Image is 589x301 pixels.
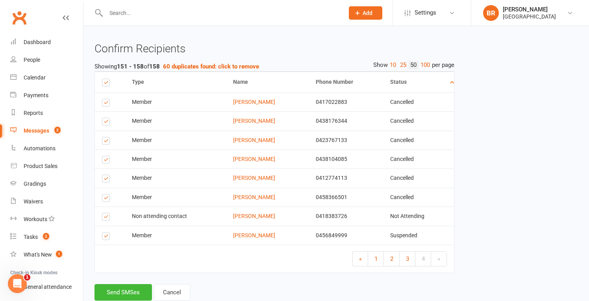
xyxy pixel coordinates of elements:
[10,87,83,104] a: Payments
[408,61,419,69] a: 50
[94,284,152,301] button: Send SMSes
[374,255,378,262] span: 1
[316,232,347,238] span: 0456849999
[24,92,48,98] div: Payments
[24,251,52,258] div: What's New
[415,4,436,22] span: Settings
[233,175,275,181] a: [PERSON_NAME]
[125,150,226,168] td: Member
[94,62,454,72] div: Showing of
[125,131,226,150] td: Member
[373,61,454,69] div: Show per page
[125,168,226,187] td: Member
[406,255,409,262] span: 3
[24,74,46,81] div: Calendar
[10,211,83,228] a: Workouts
[383,131,454,150] td: Cancelled
[24,274,30,281] span: 1
[125,188,226,207] td: Member
[233,232,275,238] a: [PERSON_NAME]
[10,140,83,157] a: Automations
[383,150,454,168] td: Cancelled
[233,156,275,162] a: [PERSON_NAME]
[10,246,83,264] a: What's New1
[10,69,83,87] a: Calendar
[54,127,61,133] span: 2
[24,110,43,116] div: Reports
[24,181,46,187] div: Gradings
[56,251,62,257] span: 1
[383,207,454,225] td: Not Attending
[10,278,83,296] a: General attendance kiosk mode
[10,175,83,193] a: Gradings
[10,157,83,175] a: Product Sales
[316,156,347,162] span: 0438104085
[24,284,72,290] div: General attendance
[125,207,226,225] td: Non attending contact
[154,284,190,301] a: Cancel
[419,61,432,69] a: 100
[10,228,83,246] a: Tasks 2
[233,213,275,219] a: [PERSON_NAME]
[104,7,339,18] input: Search...
[368,252,384,266] a: 1
[503,6,556,13] div: [PERSON_NAME]
[10,33,83,51] a: Dashboard
[349,6,382,20] button: Add
[233,118,275,124] a: [PERSON_NAME]
[24,39,51,45] div: Dashboard
[24,57,40,63] div: People
[383,168,454,187] td: Cancelled
[383,226,454,245] td: Suspended
[94,43,454,55] h3: Confirm Recipients
[415,252,431,266] a: 4
[309,72,383,92] th: Phone Number
[9,8,29,28] a: Clubworx
[125,72,226,92] th: Type
[316,118,347,124] span: 0438176344
[10,104,83,122] a: Reports
[125,226,226,245] td: Member
[388,61,398,69] a: 10
[383,72,454,92] th: Status
[383,188,454,207] td: Cancelled
[316,175,347,181] span: 0412774113
[390,255,393,262] span: 2
[149,63,160,70] strong: 158
[24,216,47,222] div: Workouts
[431,252,446,266] a: »
[383,92,454,111] td: Cancelled
[43,233,49,240] span: 2
[503,13,556,20] div: [GEOGRAPHIC_DATA]
[10,51,83,69] a: People
[353,252,368,266] a: «
[226,72,308,92] th: Name
[384,252,400,266] a: 2
[316,213,347,219] span: 0418383726
[117,63,144,70] strong: 151 - 158
[125,92,226,111] td: Member
[233,99,275,105] a: [PERSON_NAME]
[316,194,347,200] span: 0458366501
[383,111,454,130] td: Cancelled
[10,122,83,140] a: Messages 2
[316,137,347,143] span: 0423767133
[125,111,226,130] td: Member
[24,127,49,134] div: Messages
[24,145,56,151] div: Automations
[163,62,259,71] button: 60 duplicates found: click to remove
[233,137,275,143] a: [PERSON_NAME]
[10,193,83,211] a: Waivers
[422,255,425,262] span: 4
[316,99,347,105] span: 0417022883
[233,194,275,200] a: [PERSON_NAME]
[363,10,372,16] span: Add
[24,234,38,240] div: Tasks
[24,198,43,205] div: Waivers
[400,252,415,266] a: 3
[163,63,259,70] strong: 60 duplicates found: click to remove
[8,274,27,293] iframe: Intercom live chat
[24,163,57,169] div: Product Sales
[398,61,408,69] a: 25
[483,5,499,21] div: BR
